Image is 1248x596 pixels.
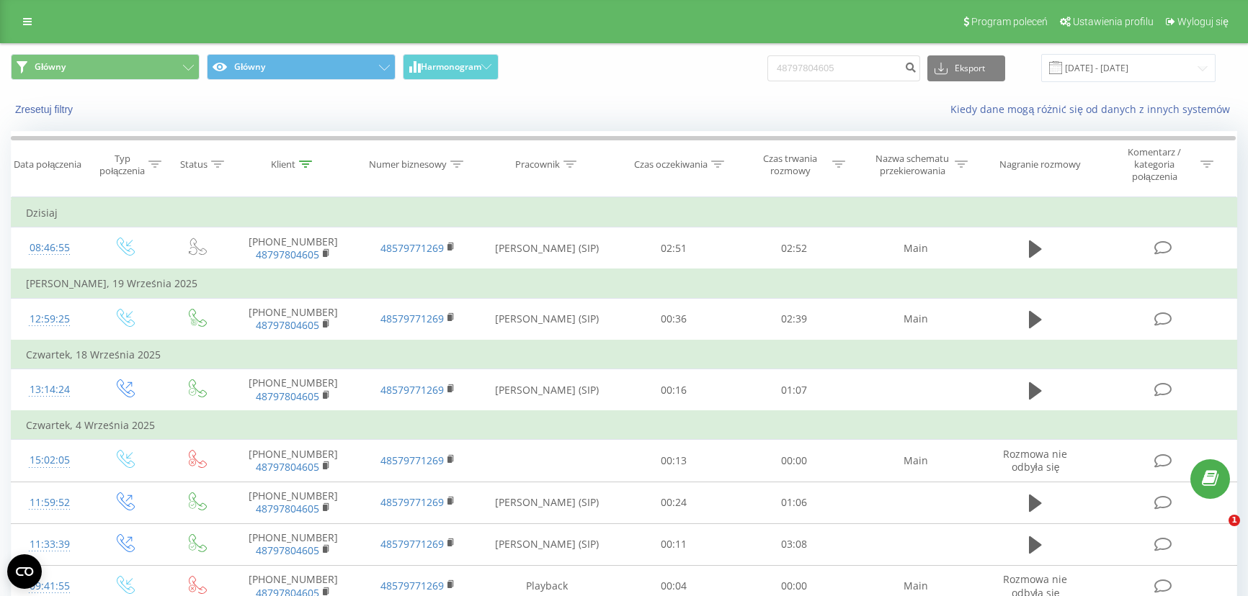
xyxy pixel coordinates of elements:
td: 03:08 [734,523,854,565]
div: 13:14:24 [26,376,73,404]
div: Nazwa schematu przekierowania [874,153,951,177]
td: Czwartek, 18 Września 2025 [12,340,1237,369]
td: Main [854,440,979,482]
td: Dzisiaj [12,199,1237,227]
div: Nagranie rozmowy [999,158,1081,171]
a: 48797804605 [256,460,319,474]
td: [PERSON_NAME] (SIP) [480,227,614,270]
td: Main [854,298,979,340]
button: Główny [11,54,200,80]
a: 48579771269 [380,579,444,592]
div: 08:46:55 [26,234,73,262]
td: 01:06 [734,482,854,523]
span: 1 [1229,515,1240,526]
td: [PHONE_NUMBER] [231,482,356,523]
td: 00:24 [614,482,734,523]
div: Komentarz / kategoria połączenia [1113,146,1197,183]
span: Ustawienia profilu [1073,16,1154,27]
a: 48579771269 [380,495,444,509]
div: Typ połączenia [99,153,145,177]
td: 00:13 [614,440,734,482]
td: 02:39 [734,298,854,340]
span: Program poleceń [971,16,1048,27]
span: Główny [35,61,66,73]
span: Rozmowa nie odbyła się [1003,447,1067,474]
button: Harmonogram [403,54,499,80]
td: 00:36 [614,298,734,340]
div: Klient [271,158,295,171]
a: 48797804605 [256,318,319,332]
td: 00:16 [614,369,734,412]
td: [PERSON_NAME] (SIP) [480,369,614,412]
a: 48579771269 [380,453,444,467]
input: Wyszukiwanie według numeru [767,55,920,81]
a: 48579771269 [380,312,444,325]
td: Main [854,227,979,270]
a: 48797804605 [256,248,319,261]
div: Pracownik [515,158,560,171]
a: 48579771269 [380,383,444,397]
span: Harmonogram [421,62,481,72]
td: [PERSON_NAME] (SIP) [480,298,614,340]
div: 15:02:05 [26,446,73,474]
div: Czas trwania rozmowy [752,153,829,177]
td: 00:11 [614,523,734,565]
div: 11:33:39 [26,530,73,559]
td: [PERSON_NAME], 19 Września 2025 [12,269,1237,298]
button: Open CMP widget [7,554,42,589]
td: [PHONE_NUMBER] [231,369,356,412]
td: [PHONE_NUMBER] [231,298,356,340]
td: 02:52 [734,227,854,270]
td: [PHONE_NUMBER] [231,523,356,565]
td: [PHONE_NUMBER] [231,227,356,270]
td: 01:07 [734,369,854,412]
td: Czwartek, 4 Września 2025 [12,411,1237,440]
div: Data połączenia [14,158,81,171]
a: 48797804605 [256,389,319,403]
a: 48797804605 [256,502,319,515]
td: [PHONE_NUMBER] [231,440,356,482]
td: 00:00 [734,440,854,482]
button: Główny [207,54,396,80]
iframe: Intercom live chat [1199,515,1234,549]
a: 48579771269 [380,537,444,551]
div: Status [180,158,208,171]
button: Zresetuj filtry [11,103,80,116]
div: Numer biznesowy [369,158,447,171]
div: 12:59:25 [26,305,73,333]
div: 11:59:52 [26,489,73,517]
button: Eksport [927,55,1005,81]
td: [PERSON_NAME] (SIP) [480,482,614,523]
a: 48579771269 [380,241,444,255]
a: 48797804605 [256,543,319,557]
td: [PERSON_NAME] (SIP) [480,523,614,565]
td: 02:51 [614,227,734,270]
a: Kiedy dane mogą różnić się od danych z innych systemów [950,102,1237,116]
div: Czas oczekiwania [634,158,708,171]
span: Wyloguj się [1177,16,1229,27]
